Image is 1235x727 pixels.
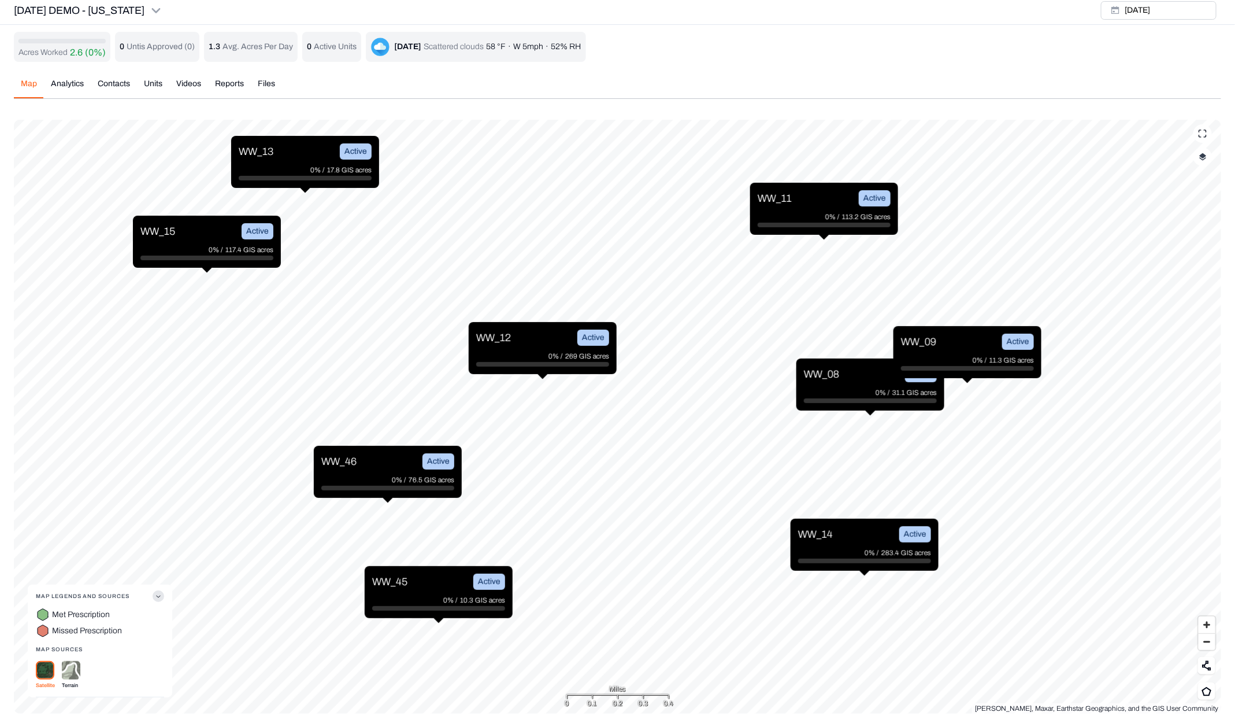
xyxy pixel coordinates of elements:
[70,46,83,60] p: 2.6
[565,350,609,362] p: 269 GIS acres
[424,41,484,53] p: Scattered clouds
[372,574,407,590] p: WW_45
[310,164,327,176] p: 0% /
[321,453,357,470] p: WW_46
[892,387,937,398] p: 31.1 GIS acres
[638,698,648,709] div: 0.3
[209,244,225,256] p: 0% /
[36,585,164,608] button: Map Legends And Sources
[989,355,1034,366] p: 11.3 GIS acres
[476,330,511,346] p: WW_12
[36,680,55,691] p: Satellite
[548,350,565,362] p: 0% /
[588,698,597,709] div: 0.1
[565,698,569,709] div: 0
[314,41,357,53] p: Active Units
[209,41,220,53] p: 1.3
[62,661,80,680] img: terrain-DjdIGjrG.png
[899,526,931,543] div: Active
[460,595,505,606] p: 10.3 GIS acres
[865,547,881,559] p: 0% /
[307,41,311,53] p: 0
[758,190,792,206] p: WW_11
[222,41,293,53] p: Avg. Acres Per Day
[120,41,124,53] p: 0
[972,703,1221,714] div: [PERSON_NAME], Maxar, Earthstar Geographics, and the GIS User Community
[508,41,511,53] p: ·
[52,609,110,621] p: Met Prescription
[85,46,106,60] p: (0%)
[91,78,137,98] button: Contacts
[546,41,548,53] p: ·
[663,698,673,709] div: 0.4
[208,78,251,98] button: Reports
[1002,334,1034,350] div: Active
[340,143,372,160] div: Active
[577,330,609,346] div: Active
[52,625,122,637] p: Missed Prescription
[973,355,989,366] p: 0% /
[394,41,421,53] div: [DATE]
[409,474,454,486] p: 76.5 GIS acres
[169,78,208,98] button: Videos
[876,387,892,398] p: 0% /
[242,223,273,239] div: Active
[551,41,581,53] p: 52% RH
[239,143,273,160] p: WW_13
[327,164,372,176] p: 17.8 GIS acres
[513,41,543,53] p: W 5mph
[859,190,891,206] div: Active
[18,47,68,58] p: Acres Worked
[613,698,622,709] div: 0.2
[251,78,282,98] button: Files
[1199,617,1215,633] button: Zoom in
[44,78,91,98] button: Analytics
[14,120,1222,714] canvas: Map
[140,223,175,239] p: WW_15
[881,547,931,559] p: 283.4 GIS acres
[371,38,390,56] img: scattered-clouds-D55uKDek.png
[422,453,454,470] div: Active
[14,78,44,98] button: Map
[137,78,169,98] button: Units
[443,595,460,606] p: 0% /
[36,661,54,680] img: satellite-Cr99QJ9J.png
[36,608,164,698] div: Map Legends And Sources
[14,2,144,19] p: [DATE] DEMO - [US_STATE]
[225,244,273,256] p: 117.4 GIS acres
[62,680,80,691] p: Terrain
[1101,1,1217,20] button: [DATE]
[1199,633,1215,650] button: Zoom out
[1199,153,1207,161] img: layerIcon
[486,41,506,53] p: 58 °F
[610,683,626,695] span: Miles
[825,211,842,223] p: 0% /
[901,334,936,350] p: WW_09
[842,211,891,223] p: 113.2 GIS acres
[392,474,409,486] p: 0% /
[798,526,833,543] p: WW_14
[70,46,106,60] button: 2.6(0%)
[127,41,195,53] p: Untis Approved ( 0 )
[36,638,164,661] div: Map Sources
[804,366,839,382] p: WW_08
[473,574,505,590] div: Active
